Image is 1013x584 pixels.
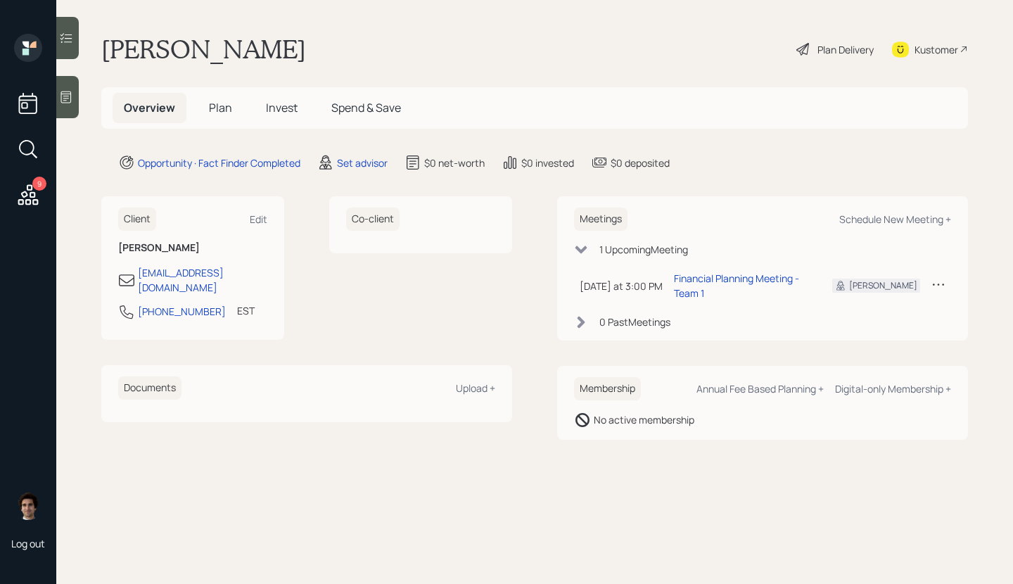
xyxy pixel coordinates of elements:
div: $0 invested [521,155,574,170]
div: Edit [250,212,267,226]
h6: Co-client [346,208,400,231]
div: Kustomer [915,42,958,57]
div: [DATE] at 3:00 PM [580,279,663,293]
span: Spend & Save [331,100,401,115]
h6: Membership [574,377,641,400]
div: Financial Planning Meeting - Team 1 [674,271,810,300]
h6: Documents [118,376,181,400]
div: Set advisor [337,155,388,170]
div: Annual Fee Based Planning + [696,382,824,395]
h6: [PERSON_NAME] [118,242,267,254]
div: $0 deposited [611,155,670,170]
div: $0 net-worth [424,155,485,170]
div: EST [237,303,255,318]
div: [PHONE_NUMBER] [138,304,226,319]
h6: Client [118,208,156,231]
h1: [PERSON_NAME] [101,34,306,65]
div: [PERSON_NAME] [849,279,917,292]
div: Plan Delivery [817,42,874,57]
div: Upload + [456,381,495,395]
span: Invest [266,100,298,115]
span: Plan [209,100,232,115]
div: Log out [11,537,45,550]
div: 1 Upcoming Meeting [599,242,688,257]
div: [EMAIL_ADDRESS][DOMAIN_NAME] [138,265,267,295]
div: Digital-only Membership + [835,382,951,395]
div: Opportunity · Fact Finder Completed [138,155,300,170]
div: Schedule New Meeting + [839,212,951,226]
div: No active membership [594,412,694,427]
img: harrison-schaefer-headshot-2.png [14,492,42,520]
span: Overview [124,100,175,115]
div: 9 [32,177,46,191]
div: 0 Past Meeting s [599,315,670,329]
h6: Meetings [574,208,627,231]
